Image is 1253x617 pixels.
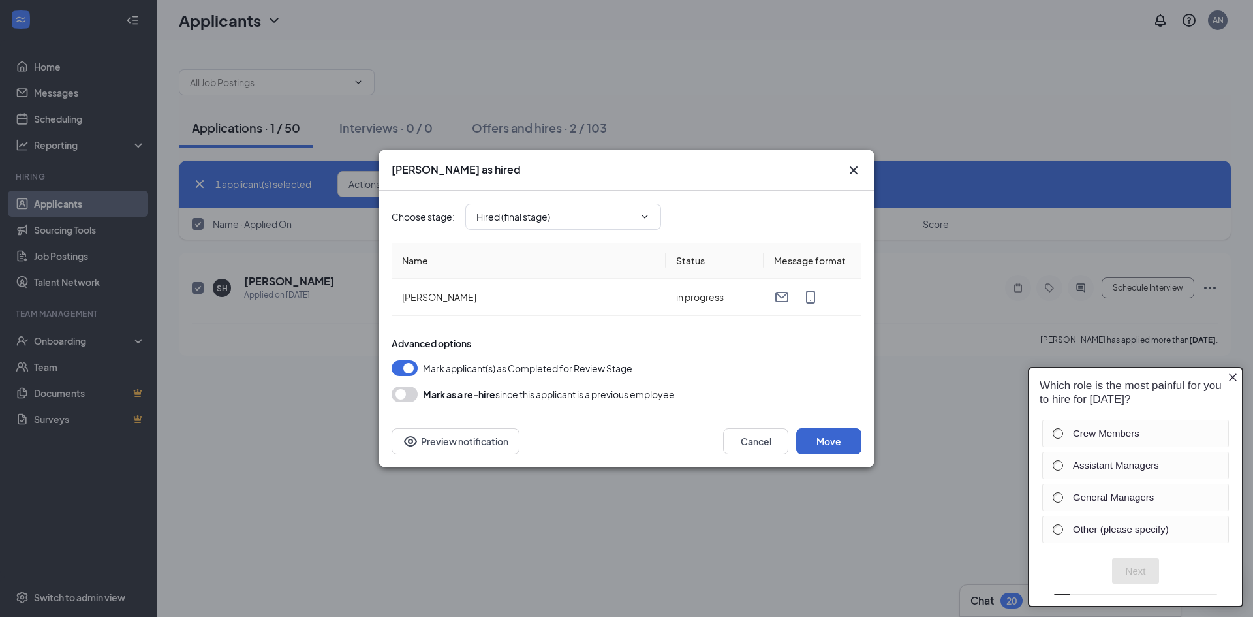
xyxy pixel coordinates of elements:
svg: MobileSms [803,289,818,305]
span: [PERSON_NAME] [402,291,476,303]
svg: Email [774,289,790,305]
svg: Cross [846,163,861,178]
th: Name [392,243,666,279]
button: Preview notificationEye [392,428,519,454]
th: Status [666,243,764,279]
div: Advanced options [392,337,861,350]
h3: [PERSON_NAME] as hired [392,163,521,177]
div: since this applicant is a previous employee. [423,387,677,402]
button: Move [796,428,861,454]
span: Mark applicant(s) as Completed for Review Stage [423,360,632,376]
td: in progress [666,279,764,316]
span: Choose stage : [392,210,455,224]
svg: Eye [403,434,418,449]
button: Cancel [723,428,788,454]
button: Close [846,163,861,178]
b: Mark as a re-hire [423,388,495,400]
th: Message format [764,243,861,279]
iframe: Sprig User Feedback Dialog [1018,355,1253,617]
svg: ChevronDown [640,212,650,222]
